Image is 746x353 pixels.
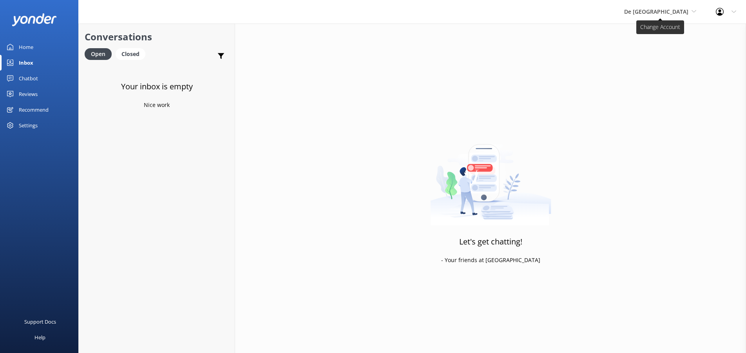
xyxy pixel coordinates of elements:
div: Support Docs [24,314,56,329]
h3: Let's get chatting! [459,235,522,248]
div: Settings [19,118,38,133]
p: - Your friends at [GEOGRAPHIC_DATA] [441,256,540,264]
span: De [GEOGRAPHIC_DATA] [624,8,688,15]
div: Home [19,39,33,55]
div: Chatbot [19,71,38,86]
a: Open [85,49,116,58]
h2: Conversations [85,29,229,44]
img: yonder-white-logo.png [12,13,57,26]
p: Nice work [144,101,170,109]
div: Recommend [19,102,49,118]
div: Closed [116,48,145,60]
div: Reviews [19,86,38,102]
h3: Your inbox is empty [121,80,193,93]
img: artwork of a man stealing a conversation from at giant smartphone [430,128,551,226]
div: Help [34,329,45,345]
div: Inbox [19,55,33,71]
a: Closed [116,49,149,58]
div: Open [85,48,112,60]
